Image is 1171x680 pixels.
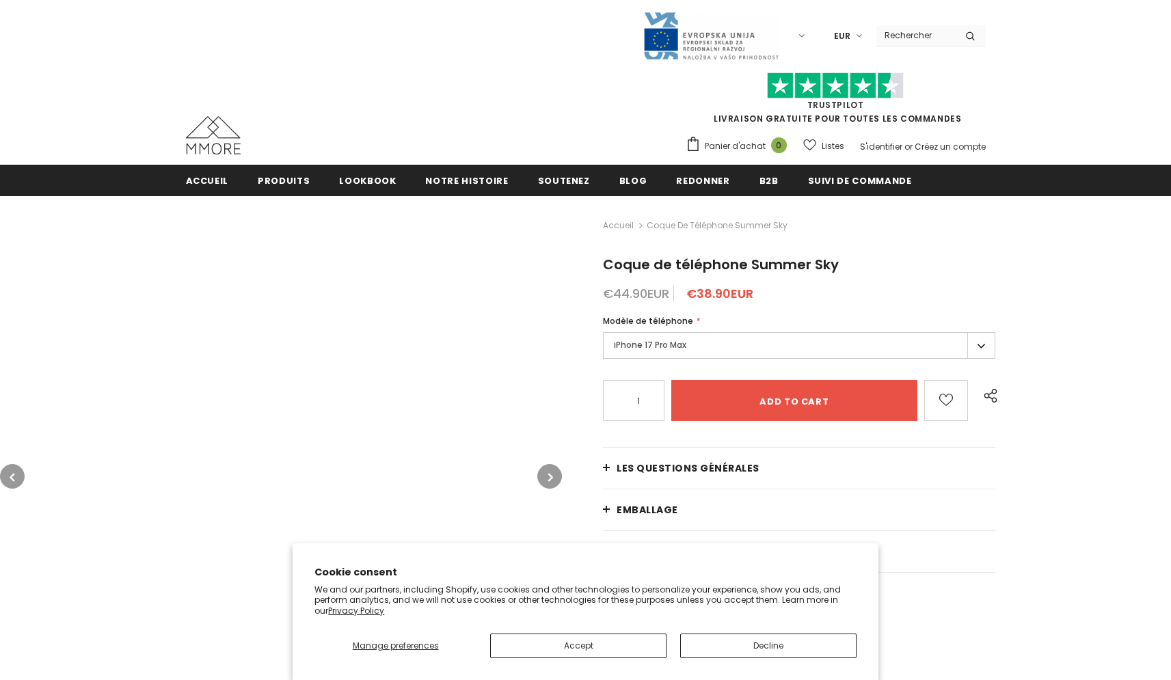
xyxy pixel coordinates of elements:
[767,72,904,99] img: Faites confiance aux étoiles pilotes
[647,217,788,234] span: Coque de téléphone Summer Sky
[686,285,753,302] span: €38.90EUR
[686,79,986,124] span: LIVRAISON GRATUITE POUR TOUTES LES COMMANDES
[425,165,508,195] a: Notre histoire
[603,315,693,327] span: Modèle de téléphone
[860,141,902,152] a: S'identifier
[915,141,986,152] a: Créez un compte
[538,174,590,187] span: soutenez
[617,503,678,517] span: EMBALLAGE
[643,29,779,41] a: Javni Razpis
[339,165,396,195] a: Lookbook
[619,165,647,195] a: Blog
[803,134,844,158] a: Listes
[538,165,590,195] a: soutenez
[186,116,241,154] img: Cas MMORE
[822,139,844,153] span: Listes
[771,137,787,153] span: 0
[258,174,310,187] span: Produits
[643,11,779,61] img: Javni Razpis
[808,165,912,195] a: Suivi de commande
[671,380,917,421] input: Add to cart
[186,165,229,195] a: Accueil
[705,139,766,153] span: Panier d'achat
[425,174,508,187] span: Notre histoire
[759,165,779,195] a: B2B
[353,640,439,651] span: Manage preferences
[676,165,729,195] a: Redonner
[904,141,913,152] span: or
[603,217,634,234] a: Accueil
[314,634,476,658] button: Manage preferences
[258,165,310,195] a: Produits
[676,174,729,187] span: Redonner
[603,285,669,302] span: €44.90EUR
[617,461,759,475] span: Les questions générales
[314,565,857,580] h2: Cookie consent
[686,136,794,157] a: Panier d'achat 0
[603,489,995,530] a: EMBALLAGE
[876,25,955,45] input: Search Site
[807,99,864,111] a: TrustPilot
[603,255,839,274] span: Coque de téléphone Summer Sky
[603,448,995,489] a: Les questions générales
[619,174,647,187] span: Blog
[186,174,229,187] span: Accueil
[314,584,857,616] p: We and our partners, including Shopify, use cookies and other technologies to personalize your ex...
[808,174,912,187] span: Suivi de commande
[603,531,995,572] a: Livraison et retours
[603,332,995,359] label: iPhone 17 Pro Max
[328,605,384,616] a: Privacy Policy
[759,174,779,187] span: B2B
[680,634,857,658] button: Decline
[834,29,850,43] span: EUR
[339,174,396,187] span: Lookbook
[490,634,667,658] button: Accept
